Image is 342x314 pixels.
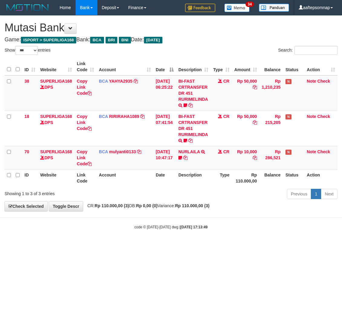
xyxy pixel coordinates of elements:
a: Copy RIRIRAHA1089 to clipboard [140,114,145,119]
img: panduan.png [259,4,289,12]
span: CR [223,149,229,154]
a: mulyanti0133 [109,149,136,154]
th: Date: activate to sort column descending [153,58,176,75]
label: Search: [278,46,337,55]
span: BCA [99,79,108,84]
a: Next [321,189,337,199]
strong: Rp 0,00 (0) [136,203,158,208]
a: Check [318,79,330,84]
span: BRI [106,37,117,43]
span: 18 [24,114,29,119]
td: DPS [38,111,74,146]
a: SUPERLIGA168 [40,79,72,84]
th: Balance [259,58,283,75]
a: Previous [287,189,311,199]
th: Website [38,169,74,186]
a: Note [307,114,316,119]
a: 1 [311,189,321,199]
th: Website: activate to sort column ascending [38,58,74,75]
td: Rp 50,000 [232,75,259,111]
a: Copy Link Code [77,149,92,166]
td: Rp 1,210,235 [259,75,283,111]
th: Description: activate to sort column ascending [176,58,211,75]
a: Check [318,114,330,119]
th: ID [22,169,38,186]
a: Check [318,149,330,154]
img: MOTION_logo.png [5,3,50,12]
td: Rp 215,205 [259,111,283,146]
a: YAHYA2935 [109,79,133,84]
span: Has Note [285,79,292,84]
img: Feedback.jpg [185,4,215,12]
span: 38 [24,79,29,84]
td: BI-FAST CRTRANSFER DR 451 RURIMELINDA [176,111,211,146]
th: Balance [259,169,283,186]
a: SUPERLIGA168 [40,114,72,119]
a: Toggle Descr [49,201,83,211]
span: Has Note [285,150,292,155]
th: Link Code [74,169,96,186]
td: [DATE] 06:25:22 [153,75,176,111]
a: Check Selected [5,201,48,211]
strong: Rp 110.000,00 (3) [95,203,129,208]
th: ID: activate to sort column ascending [22,58,38,75]
a: Copy Rp 10,000 to clipboard [253,155,257,160]
span: [DATE] [144,37,162,43]
td: Rp 50,000 [232,111,259,146]
span: CR [223,114,229,119]
img: Button%20Memo.svg [224,4,250,12]
th: Description [176,169,211,186]
h4: Game: Bank: Date: [5,37,337,43]
h1: Mutasi Bank [5,22,337,34]
td: BI-FAST CRTRANSFER DR 451 RURIMELINDA [176,75,211,111]
th: Action: activate to sort column ascending [305,58,337,75]
a: Copy BI-FAST CRTRANSFER DR 451 RURIMELINDA to clipboard [188,103,193,108]
a: SUPERLIGA168 [40,149,72,154]
span: BCA [99,114,108,119]
a: Copy Link Code [77,114,92,131]
th: Link Code: activate to sort column ascending [74,58,96,75]
td: DPS [38,146,74,169]
th: Account [96,169,153,186]
strong: Rp 110.000,00 (3) [175,203,210,208]
div: Showing 1 to 3 of 3 entries [5,188,138,197]
span: CR [223,79,229,84]
input: Search: [295,46,337,55]
th: Action [305,169,337,186]
th: Date [153,169,176,186]
a: Copy mulyanti0133 to clipboard [137,149,141,154]
span: BNI [119,37,131,43]
td: [DATE] 10:47:17 [153,146,176,169]
select: Showentries [15,46,38,55]
a: NURLAILA [178,149,200,154]
td: [DATE] 07:41:54 [153,111,176,146]
small: code © [DATE]-[DATE] dwg | [135,225,208,229]
a: Note [307,79,316,84]
td: Rp 10,000 [232,146,259,169]
label: Show entries [5,46,50,55]
a: Copy NURLAILA to clipboard [183,155,187,160]
th: Type: activate to sort column ascending [211,58,232,75]
th: Status [283,169,305,186]
span: CR: DB: Variance: [84,203,210,208]
span: 70 [24,149,29,154]
td: DPS [38,75,74,111]
span: 34 [246,2,254,7]
th: Rp 110.000,00 [232,169,259,186]
strong: [DATE] 17:13:49 [180,225,207,229]
a: Copy YAHYA2935 to clipboard [134,79,138,84]
th: Account: activate to sort column ascending [96,58,153,75]
th: Status [283,58,305,75]
a: RIRIRAHA1089 [109,114,139,119]
td: Rp 286,521 [259,146,283,169]
th: Type [211,169,232,186]
span: Has Note [285,114,292,119]
a: Note [307,149,316,154]
a: Copy Rp 50,000 to clipboard [253,120,257,125]
span: BCA [99,149,108,154]
th: Amount: activate to sort column ascending [232,58,259,75]
a: Copy Link Code [77,79,92,96]
a: Copy BI-FAST CRTRANSFER DR 451 RURIMELINDA to clipboard [188,138,193,143]
span: BCA [90,37,104,43]
span: ISPORT > SUPERLIGA168 [21,37,76,43]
